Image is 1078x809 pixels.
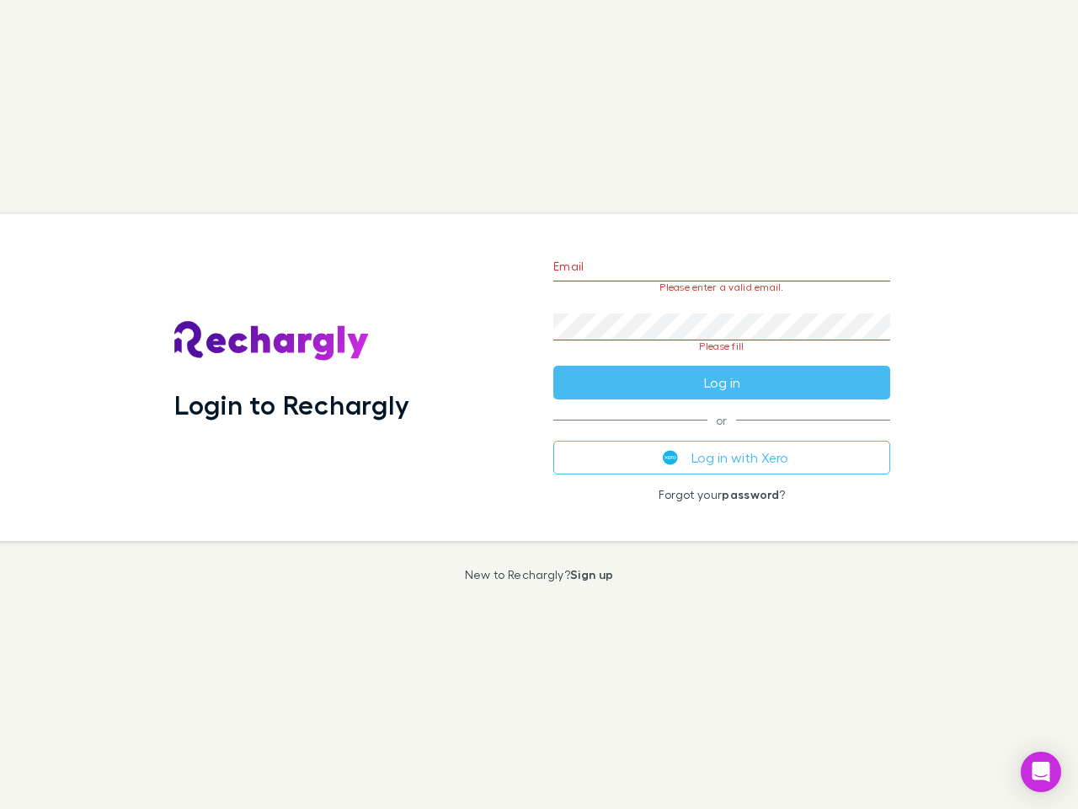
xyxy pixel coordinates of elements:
p: New to Rechargly? [465,568,614,581]
img: Xero's logo [663,450,678,465]
img: Rechargly's Logo [174,321,370,362]
p: Please enter a valid email. [553,281,890,293]
p: Please fill [553,340,890,352]
h1: Login to Rechargly [174,388,409,421]
a: password [722,487,779,501]
button: Log in [553,366,890,399]
p: Forgot your ? [553,488,890,501]
a: Sign up [570,567,613,581]
div: Open Intercom Messenger [1021,752,1061,792]
button: Log in with Xero [553,441,890,474]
